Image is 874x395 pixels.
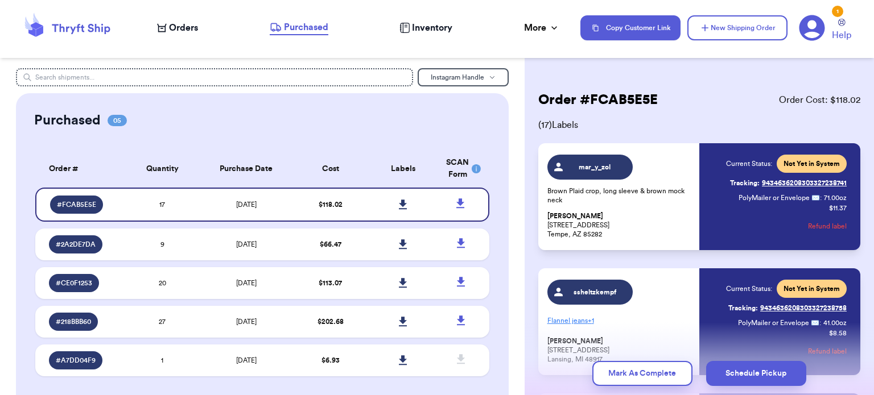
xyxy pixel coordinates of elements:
[199,150,294,188] th: Purchase Date
[819,318,821,327] span: :
[16,68,413,86] input: Search shipments...
[739,194,820,201] span: PolyMailer or Envelope ✉️
[706,361,806,386] button: Schedule Pickup
[56,317,91,326] span: # 218BBB60
[108,115,127,126] span: 05
[236,318,257,325] span: [DATE]
[524,21,560,35] div: More
[320,241,341,248] span: $ 66.47
[126,150,199,188] th: Quantity
[284,20,328,34] span: Purchased
[784,159,840,168] span: Not Yet in System
[321,357,340,364] span: $ 6.93
[236,280,257,286] span: [DATE]
[161,357,163,364] span: 1
[726,284,772,293] span: Current Status:
[35,150,126,188] th: Order #
[319,201,343,208] span: $ 118.02
[829,329,847,338] p: $ 8.58
[159,201,165,208] span: 17
[832,19,851,42] a: Help
[236,241,257,248] span: [DATE]
[57,200,96,209] span: # FCAB5E5E
[547,186,692,205] p: Brown Plaid crop, long sleeve & brown mock neck
[588,317,594,324] span: + 1
[366,150,439,188] th: Labels
[728,299,847,317] a: Tracking:9434636208303327238758
[56,278,92,288] span: # CE0F1253
[568,163,622,172] span: mar_y_zol
[820,193,822,202] span: :
[779,93,860,107] span: Order Cost: $ 118.02
[538,91,658,109] h2: Order # FCAB5E5E
[829,203,847,213] p: $ 11.37
[824,193,847,202] span: 71.00 oz
[157,21,198,35] a: Orders
[547,336,692,364] p: [STREET_ADDRESS] Lansing, MI 48917
[808,214,847,239] button: Refund label
[687,15,788,40] button: New Shipping Order
[56,356,96,365] span: # A7DD04F9
[318,318,344,325] span: $ 202.68
[169,21,198,35] span: Orders
[431,74,484,81] span: Instagram Handle
[592,361,692,386] button: Mark As Complete
[160,241,164,248] span: 9
[399,21,452,35] a: Inventory
[56,240,96,249] span: # 2A2DE7DA
[236,357,257,364] span: [DATE]
[446,157,476,181] div: SCAN Form
[159,318,166,325] span: 27
[34,111,101,130] h2: Purchased
[294,150,367,188] th: Cost
[784,284,840,293] span: Not Yet in System
[547,311,692,330] p: Flannel jeans
[538,118,860,132] span: ( 17 ) Labels
[823,318,847,327] span: 41.00 oz
[418,68,509,86] button: Instagram Handle
[580,15,681,40] button: Copy Customer Link
[726,159,772,168] span: Current Status:
[730,178,760,188] span: Tracking:
[547,212,603,221] span: [PERSON_NAME]
[412,21,452,35] span: Inventory
[568,288,622,297] span: ssheltzkempf
[730,174,847,192] a: Tracking:9434636208303327238741
[832,28,851,42] span: Help
[319,280,342,286] span: $ 113.07
[799,15,825,41] a: 1
[728,303,758,313] span: Tracking:
[547,337,603,346] span: [PERSON_NAME]
[547,211,692,239] p: [STREET_ADDRESS] Tempe, AZ 85282
[738,319,819,326] span: PolyMailer or Envelope ✉️
[236,201,257,208] span: [DATE]
[832,6,843,17] div: 1
[270,20,328,35] a: Purchased
[808,339,847,364] button: Refund label
[159,280,166,286] span: 20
